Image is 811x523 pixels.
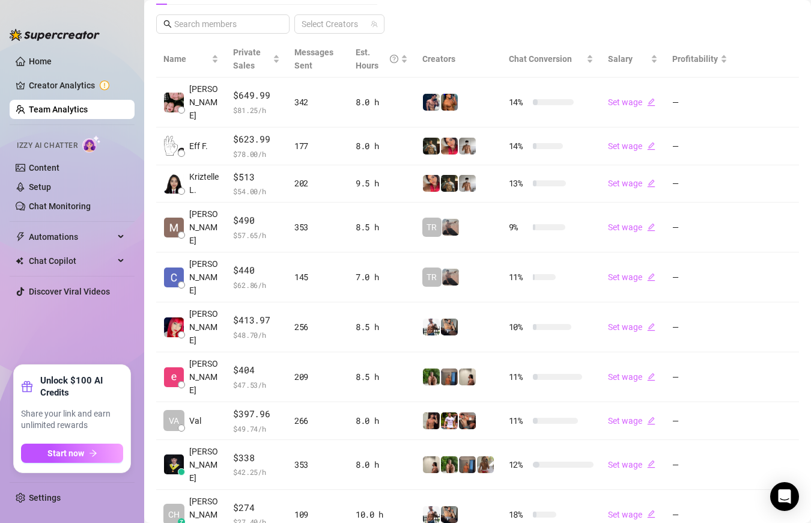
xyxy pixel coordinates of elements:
[415,41,502,78] th: Creators
[189,257,219,297] span: [PERSON_NAME]
[233,263,279,278] span: $440
[233,423,279,435] span: $ 49.74 /h
[441,456,458,473] img: Nathaniel
[423,319,440,335] img: JUSTIN
[665,440,735,490] td: —
[665,252,735,302] td: —
[441,412,458,429] img: Hector
[29,182,51,192] a: Setup
[356,370,408,384] div: 8.5 h
[164,268,184,287] img: Charmaine Javil…
[164,454,184,474] img: Ric John Derell…
[189,307,219,347] span: [PERSON_NAME]
[423,506,440,523] img: JUSTIN
[189,82,219,122] span: [PERSON_NAME]
[169,414,179,427] span: VA
[233,104,279,116] span: $ 81.25 /h
[459,456,476,473] img: Wayne
[233,313,279,328] span: $413.97
[164,136,184,156] img: Eff Francisco
[47,448,84,458] span: Start now
[459,369,476,385] img: Ralphy
[441,506,458,523] img: George
[427,271,437,284] span: TR
[21,444,123,463] button: Start nowarrow-right
[294,414,341,427] div: 266
[356,320,408,334] div: 8.5 h
[356,139,408,153] div: 8.0 h
[356,414,408,427] div: 8.0 h
[164,367,184,387] img: Enrique S.
[459,138,476,154] img: aussieboy_j
[29,493,61,503] a: Settings
[509,54,572,64] span: Chat Conversion
[294,458,341,471] div: 353
[233,88,279,103] span: $649.99
[294,139,341,153] div: 177
[29,227,114,246] span: Automations
[356,458,408,471] div: 8.0 h
[647,460,655,468] span: edit
[647,223,655,231] span: edit
[608,460,655,469] a: Set wageedit
[163,52,209,66] span: Name
[164,93,184,112] img: Regine Ore
[189,139,208,153] span: Eff F.
[665,165,735,203] td: —
[40,375,123,399] strong: Unlock $100 AI Credits
[233,213,279,228] span: $490
[189,357,219,397] span: [PERSON_NAME]
[233,379,279,391] span: $ 47.53 /h
[82,135,101,153] img: AI Chatter
[423,456,440,473] img: Ralphy
[459,412,476,429] img: Osvaldo
[17,140,77,151] span: Izzy AI Chatter
[294,370,341,384] div: 209
[509,177,528,190] span: 13 %
[294,320,341,334] div: 256
[294,96,341,109] div: 342
[665,402,735,440] td: —
[509,221,528,234] span: 9 %
[189,414,201,427] span: Val
[233,229,279,241] span: $ 57.65 /h
[509,271,528,284] span: 11 %
[233,451,279,465] span: $338
[16,232,25,242] span: thunderbolt
[441,319,458,335] img: George
[509,458,528,471] span: 12 %
[233,148,279,160] span: $ 78.00 /h
[10,29,100,41] img: logo-BBDzfeDw.svg
[189,207,219,247] span: [PERSON_NAME]
[608,510,655,519] a: Set wageedit
[672,54,718,64] span: Profitability
[427,221,437,234] span: TR
[441,175,458,192] img: Tony
[390,46,398,72] span: question-circle
[356,271,408,284] div: 7.0 h
[294,47,333,70] span: Messages Sent
[356,177,408,190] div: 9.5 h
[509,508,528,521] span: 18 %
[647,273,655,281] span: edit
[459,175,476,192] img: aussieboy_j
[294,508,341,521] div: 109
[608,222,655,232] a: Set wageedit
[665,127,735,165] td: —
[233,185,279,197] span: $ 54.00 /h
[233,329,279,341] span: $ 48.70 /h
[371,20,378,28] span: team
[647,510,655,518] span: edit
[356,46,398,72] div: Est. Hours
[608,179,655,188] a: Set wageedit
[647,323,655,331] span: edit
[608,141,655,151] a: Set wageedit
[29,287,110,296] a: Discover Viral Videos
[665,302,735,352] td: —
[423,175,440,192] img: Vanessa
[441,369,458,385] img: Wayne
[233,363,279,378] span: $404
[441,138,458,154] img: Vanessa
[608,416,655,426] a: Set wageedit
[29,76,125,95] a: Creator Analytics exclamation-circle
